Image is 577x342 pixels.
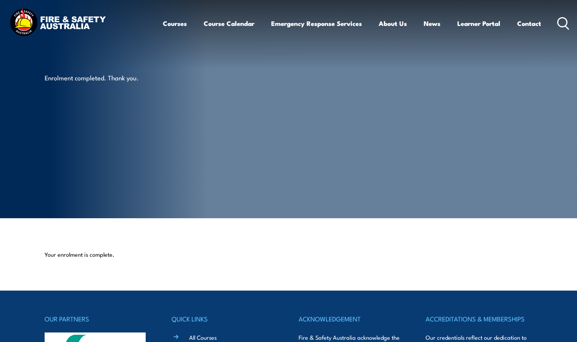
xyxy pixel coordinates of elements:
[379,13,407,34] a: About Us
[45,313,151,324] h4: OUR PARTNERS
[45,251,533,258] p: Your enrolment is complete.
[426,313,532,324] h4: ACCREDITATIONS & MEMBERSHIPS
[189,333,217,341] a: All Courses
[299,313,405,324] h4: ACKNOWLEDGEMENT
[271,13,362,34] a: Emergency Response Services
[172,313,278,324] h4: QUICK LINKS
[517,13,541,34] a: Contact
[163,13,187,34] a: Courses
[204,13,254,34] a: Course Calendar
[45,73,184,82] p: Enrolment completed. Thank you.
[457,13,500,34] a: Learner Portal
[424,13,440,34] a: News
